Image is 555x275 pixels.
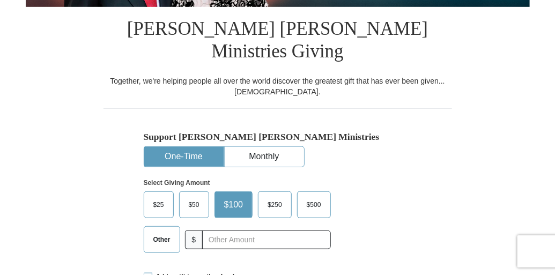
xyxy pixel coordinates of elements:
span: $25 [148,197,169,213]
span: $50 [183,197,205,213]
h1: [PERSON_NAME] [PERSON_NAME] Ministries Giving [103,7,452,76]
div: Together, we're helping people all over the world discover the greatest gift that has ever been g... [103,76,452,97]
span: $100 [219,197,249,213]
h5: Support [PERSON_NAME] [PERSON_NAME] Ministries [144,131,412,143]
span: $ [185,231,203,249]
strong: Select Giving Amount [144,179,210,187]
span: $250 [262,197,287,213]
button: One-Time [144,147,224,167]
input: Other Amount [202,231,330,249]
button: Monthly [225,147,304,167]
span: Other [148,232,176,248]
span: $500 [301,197,327,213]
